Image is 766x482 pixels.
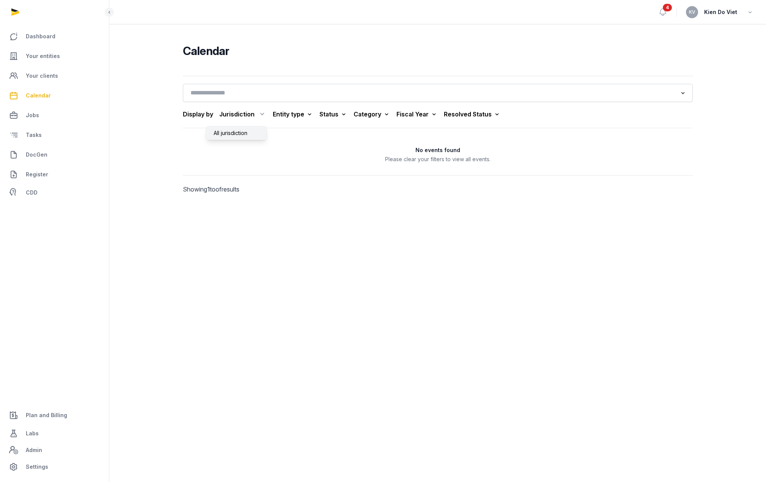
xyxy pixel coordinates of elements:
div: All jurisdiction [206,126,267,140]
span: Dashboard [26,32,55,41]
span: Admin [26,446,42,455]
span: Kien Do Viet [704,8,737,17]
div: Resolved Status [444,109,501,119]
span: KV [689,10,695,14]
input: Search for option [187,88,677,98]
div: Jurisdiction [219,108,267,120]
span: 4 [663,4,672,11]
span: DocGen [26,150,47,159]
div: Search for option [187,86,689,100]
p: Showing to of results [183,176,301,203]
div: Entity type [273,109,313,119]
span: Jobs [26,111,39,120]
span: Plan and Billing [26,411,67,420]
span: Tasks [26,130,42,140]
a: Admin [6,443,103,458]
div: Fiscal Year [396,109,438,119]
a: DocGen [6,146,103,164]
a: CDD [6,185,103,200]
span: Calendar [26,91,51,100]
h3: No events found [385,146,491,154]
span: Settings [26,462,48,471]
span: Your clients [26,71,58,80]
div: Display by [183,110,213,119]
div: Category [354,109,390,119]
a: Jobs [6,106,103,124]
a: Labs [6,424,103,443]
button: KV [686,6,698,18]
div: Status [319,109,348,119]
a: Dashboard [6,27,103,46]
span: Your entities [26,52,60,61]
span: 1 [207,185,210,193]
a: Plan and Billing [6,406,103,424]
span: CDD [26,188,38,197]
p: Please clear your filters to view all events. [385,155,491,163]
a: Calendar [6,86,103,105]
a: Settings [6,458,103,476]
h2: Calendar [183,44,693,58]
a: Your entities [6,47,103,65]
a: Register [6,165,103,184]
span: Register [26,170,48,179]
a: Tasks [6,126,103,144]
a: Your clients [6,67,103,85]
span: Labs [26,429,39,438]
